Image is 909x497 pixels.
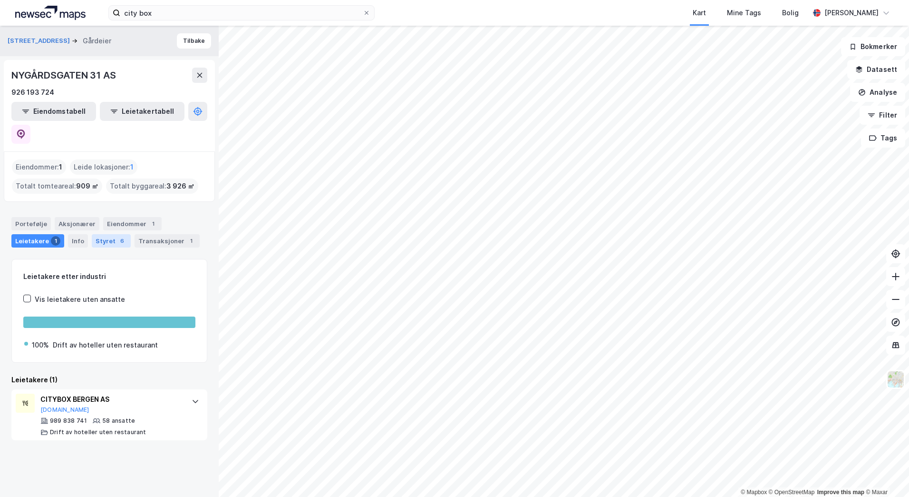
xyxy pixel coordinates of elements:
[70,159,137,175] div: Leide lokasjoner :
[769,489,815,496] a: OpenStreetMap
[106,179,198,194] div: Totalt byggareal :
[11,102,96,121] button: Eiendomstabell
[841,37,905,56] button: Bokmerker
[850,83,905,102] button: Analyse
[76,180,98,192] span: 909 ㎡
[32,339,49,351] div: 100%
[23,271,195,282] div: Leietakere etter industri
[148,219,158,229] div: 1
[15,6,86,20] img: logo.a4113a55bc3d86da70a041830d287a7e.svg
[847,60,905,79] button: Datasett
[8,36,72,46] button: [STREET_ADDRESS]
[861,451,909,497] iframe: Chat Widget
[12,179,102,194] div: Totalt tomteareal :
[860,106,905,125] button: Filter
[50,428,146,436] div: Drift av hoteller uten restaurant
[40,394,182,405] div: CITYBOX BERGEN AS
[51,236,60,246] div: 1
[59,161,62,173] span: 1
[103,217,162,230] div: Eiendommer
[824,7,879,19] div: [PERSON_NAME]
[177,33,211,49] button: Tilbake
[40,406,89,414] button: [DOMAIN_NAME]
[741,489,767,496] a: Mapbox
[11,217,51,230] div: Portefølje
[117,236,127,246] div: 6
[102,417,135,425] div: 58 ansatte
[11,234,64,248] div: Leietakere
[120,6,363,20] input: Søk på adresse, matrikkel, gårdeiere, leietakere eller personer
[35,294,125,305] div: Vis leietakere uten ansatte
[53,339,158,351] div: Drift av hoteller uten restaurant
[11,68,117,83] div: NYGÅRDSGATEN 31 AS
[887,370,905,388] img: Z
[135,234,200,248] div: Transaksjoner
[83,35,111,47] div: Gårdeier
[12,159,66,175] div: Eiendommer :
[130,161,134,173] span: 1
[727,7,761,19] div: Mine Tags
[782,7,799,19] div: Bolig
[68,234,88,248] div: Info
[861,451,909,497] div: Kontrollprogram for chat
[817,489,864,496] a: Improve this map
[166,180,194,192] span: 3 926 ㎡
[50,417,87,425] div: 989 838 741
[11,374,207,386] div: Leietakere (1)
[100,102,184,121] button: Leietakertabell
[92,234,131,248] div: Styret
[186,236,196,246] div: 1
[693,7,706,19] div: Kart
[11,87,54,98] div: 926 193 724
[861,129,905,148] button: Tags
[55,217,99,230] div: Aksjonærer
